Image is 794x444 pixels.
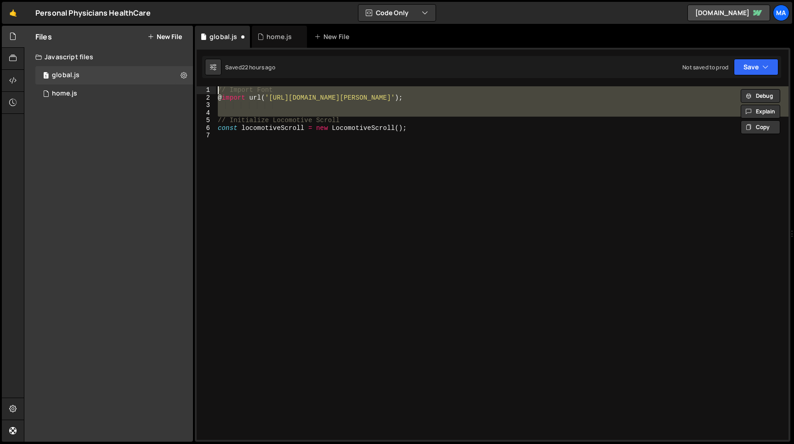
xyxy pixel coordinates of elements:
[225,63,275,71] div: Saved
[687,5,770,21] a: [DOMAIN_NAME]
[682,63,728,71] div: Not saved to prod
[267,32,292,41] div: home.js
[314,32,353,41] div: New File
[35,7,151,18] div: Personal Physicians HealthCare
[35,84,193,103] div: 17171/47431.js
[197,86,216,94] div: 1
[52,90,77,98] div: home.js
[24,48,193,66] div: Javascript files
[197,101,216,109] div: 3
[197,117,216,124] div: 5
[35,32,52,42] h2: Files
[147,33,182,40] button: New File
[197,124,216,132] div: 6
[242,63,275,71] div: 22 hours ago
[210,32,237,41] div: global.js
[197,109,216,117] div: 4
[773,5,789,21] a: Ma
[358,5,436,21] button: Code Only
[35,66,193,84] div: 17171/47430.js
[52,71,79,79] div: global.js
[734,59,778,75] button: Save
[741,89,780,103] button: Debug
[741,105,780,118] button: Explain
[197,94,216,102] div: 2
[197,132,216,140] div: 7
[2,2,24,24] a: 🤙
[741,120,780,134] button: Copy
[43,73,49,80] span: 1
